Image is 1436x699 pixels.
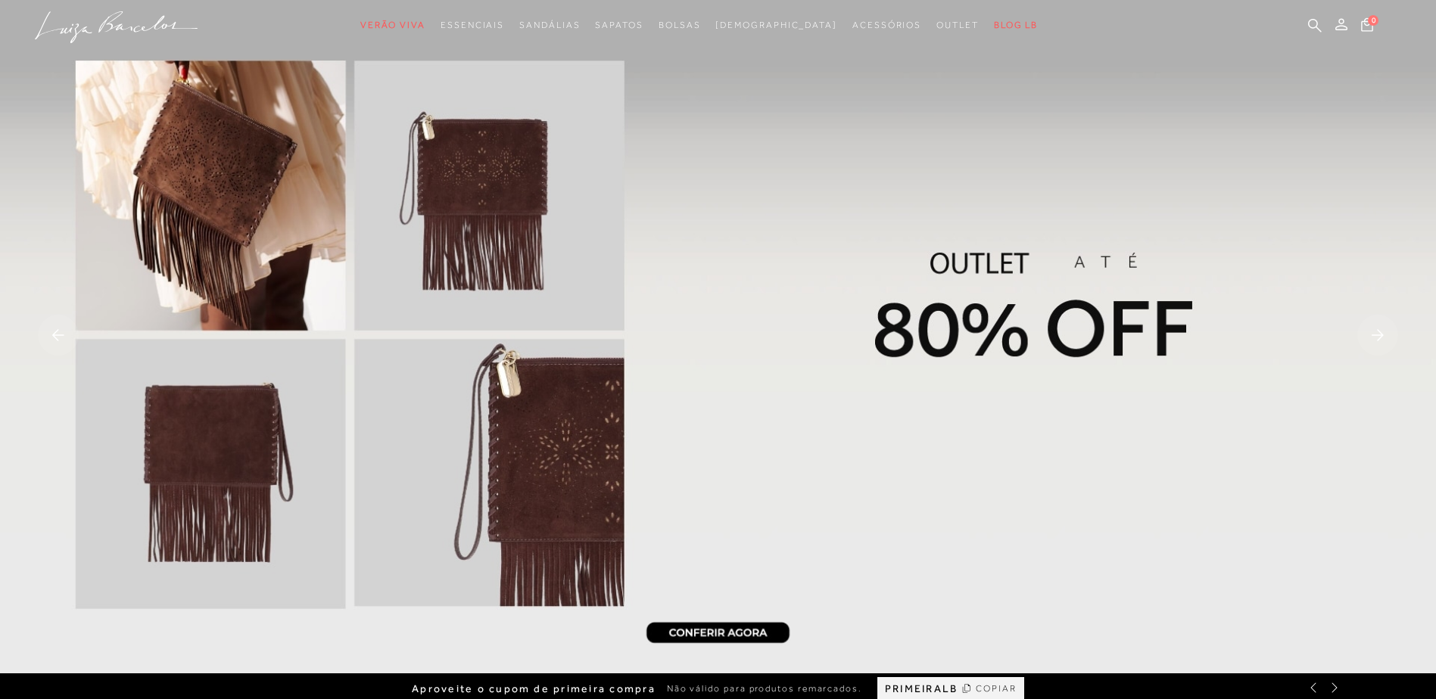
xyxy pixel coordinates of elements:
[1357,17,1378,37] button: 0
[360,11,425,39] a: noSubCategoriesText
[994,20,1038,30] span: BLOG LB
[1368,15,1378,26] span: 0
[852,20,921,30] span: Acessórios
[519,20,580,30] span: Sandálias
[936,11,979,39] a: noSubCategoriesText
[360,20,425,30] span: Verão Viva
[667,682,862,695] span: Não válido para produtos remarcados.
[595,11,643,39] a: noSubCategoriesText
[659,11,701,39] a: noSubCategoriesText
[441,20,504,30] span: Essenciais
[715,11,837,39] a: noSubCategoriesText
[936,20,979,30] span: Outlet
[519,11,580,39] a: noSubCategoriesText
[976,682,1017,696] span: COPIAR
[994,11,1038,39] a: BLOG LB
[715,20,837,30] span: [DEMOGRAPHIC_DATA]
[595,20,643,30] span: Sapatos
[659,20,701,30] span: Bolsas
[885,682,958,695] span: PRIMEIRALB
[852,11,921,39] a: noSubCategoriesText
[412,682,656,695] span: Aproveite o cupom de primeira compra
[441,11,504,39] a: noSubCategoriesText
